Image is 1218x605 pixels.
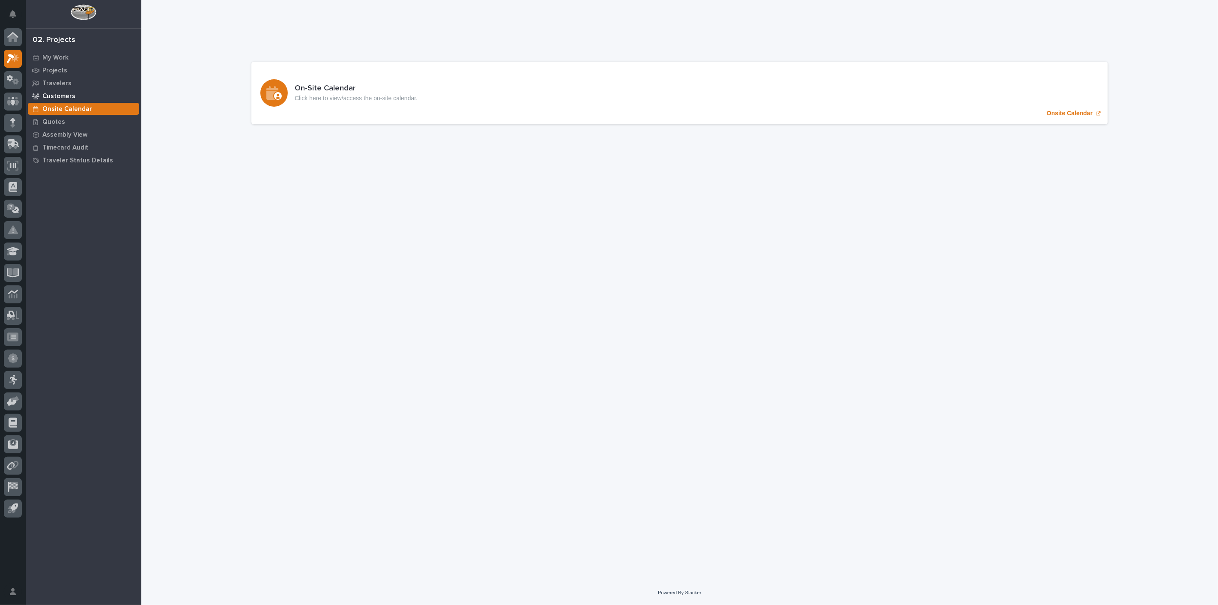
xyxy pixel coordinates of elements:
[251,62,1108,124] a: Onsite Calendar
[295,95,418,102] p: Click here to view/access the on-site calendar.
[295,84,418,93] h3: On-Site Calendar
[4,5,22,23] button: Notifications
[26,90,141,102] a: Customers
[42,54,69,62] p: My Work
[26,115,141,128] a: Quotes
[42,118,65,126] p: Quotes
[42,67,67,75] p: Projects
[26,77,141,90] a: Travelers
[26,154,141,167] a: Traveler Status Details
[33,36,75,45] div: 02. Projects
[1047,110,1093,117] p: Onsite Calendar
[11,10,22,24] div: Notifications
[42,131,87,139] p: Assembly View
[26,141,141,154] a: Timecard Audit
[42,144,88,152] p: Timecard Audit
[658,590,701,595] a: Powered By Stacker
[42,157,113,165] p: Traveler Status Details
[71,4,96,20] img: Workspace Logo
[26,102,141,115] a: Onsite Calendar
[26,51,141,64] a: My Work
[42,80,72,87] p: Travelers
[26,128,141,141] a: Assembly View
[42,105,92,113] p: Onsite Calendar
[26,64,141,77] a: Projects
[42,93,75,100] p: Customers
